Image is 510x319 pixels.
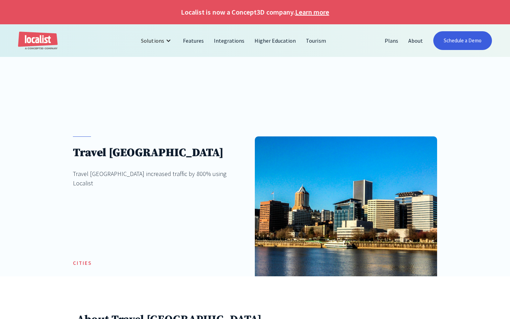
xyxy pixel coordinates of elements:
[209,32,250,49] a: Integrations
[295,7,329,17] a: Learn more
[73,146,237,160] h1: Travel [GEOGRAPHIC_DATA]
[18,32,58,50] a: home
[380,32,403,49] a: Plans
[178,32,209,49] a: Features
[301,32,331,49] a: Tourism
[433,31,492,50] a: Schedule a Demo
[141,36,164,45] div: Solutions
[73,259,92,267] h5: Cities
[73,169,237,188] div: Travel [GEOGRAPHIC_DATA] increased traffic by 800% using Localist
[250,32,301,49] a: Higher Education
[403,32,428,49] a: About
[136,32,178,49] div: Solutions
